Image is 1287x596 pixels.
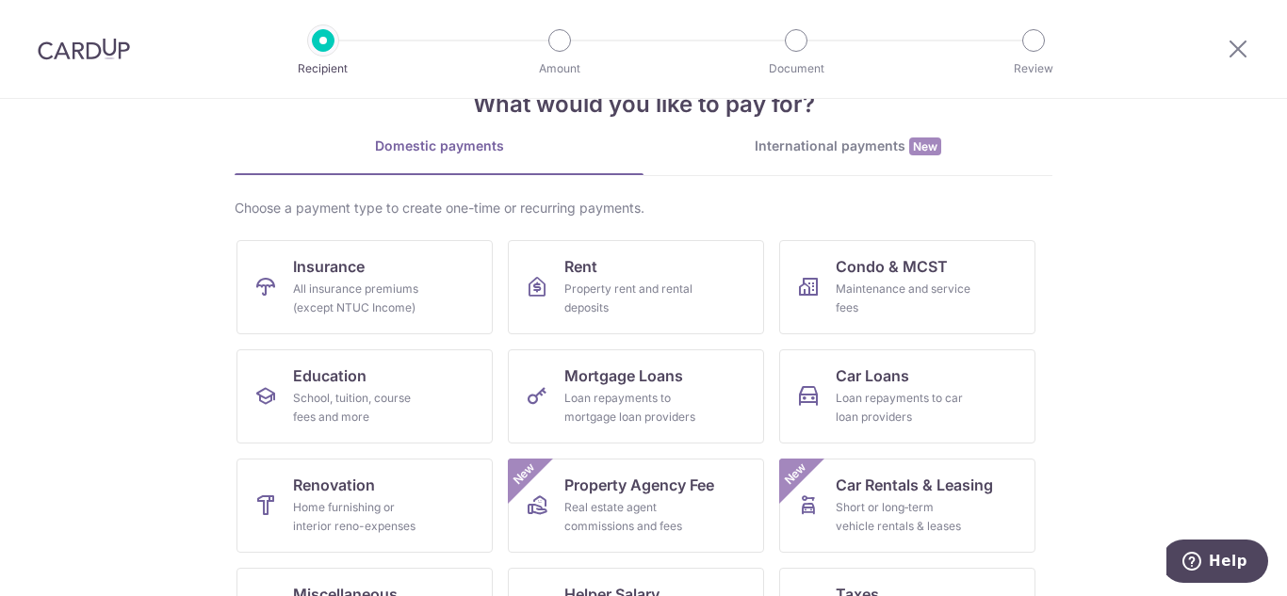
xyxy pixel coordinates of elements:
span: Rent [564,255,597,278]
span: Property Agency Fee [564,474,714,496]
h4: What would you like to pay for? [235,88,1052,121]
span: Car Loans [836,364,909,387]
img: CardUp [38,38,130,60]
div: Domestic payments [235,137,643,155]
a: Property Agency FeeReal estate agent commissions and feesNew [508,459,764,553]
span: Education [293,364,367,387]
div: Short or long‑term vehicle rentals & leases [836,498,971,536]
div: Loan repayments to car loan providers [836,389,971,427]
p: Document [726,59,866,78]
span: New [909,137,941,155]
p: Review [964,59,1103,78]
p: Recipient [253,59,393,78]
span: Insurance [293,255,365,278]
span: New [780,459,811,490]
span: New [509,459,540,490]
a: Car Rentals & LeasingShort or long‑term vehicle rentals & leasesNew [779,459,1035,553]
span: Mortgage Loans [564,364,683,387]
p: Amount [490,59,629,78]
a: RenovationHome furnishing or interior reno-expenses [236,459,493,553]
a: RentProperty rent and rental deposits [508,240,764,334]
span: Car Rentals & Leasing [836,474,993,496]
div: Property rent and rental deposits [564,280,700,317]
div: International payments [643,137,1052,156]
div: Maintenance and service fees [836,280,971,317]
div: Choose a payment type to create one-time or recurring payments. [235,199,1052,217]
iframe: Opens a widget where you can find more information [1166,540,1268,587]
a: InsuranceAll insurance premiums (except NTUC Income) [236,240,493,334]
span: Condo & MCST [836,255,948,278]
a: Mortgage LoansLoan repayments to mortgage loan providers [508,349,764,443]
span: Renovation [293,474,375,496]
div: School, tuition, course fees and more [293,389,429,427]
a: Condo & MCSTMaintenance and service fees [779,240,1035,334]
div: Loan repayments to mortgage loan providers [564,389,700,427]
a: EducationSchool, tuition, course fees and more [236,349,493,443]
div: Real estate agent commissions and fees [564,498,700,536]
div: Home furnishing or interior reno-expenses [293,498,429,536]
a: Car LoansLoan repayments to car loan providers [779,349,1035,443]
div: All insurance premiums (except NTUC Income) [293,280,429,317]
